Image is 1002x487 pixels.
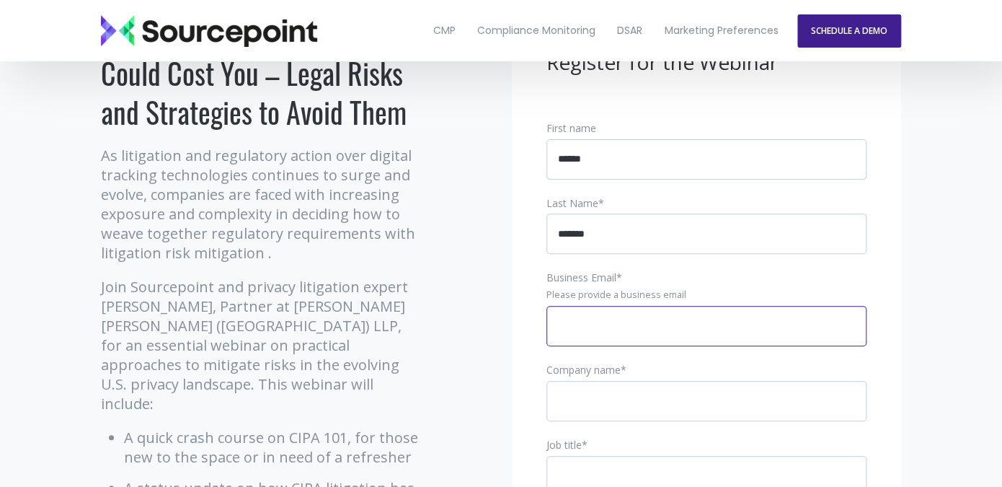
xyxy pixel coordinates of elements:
[101,146,422,263] p: As litigation and regulatory action over digital tracking technologies continues to surge and evo...
[546,271,616,284] span: Business Email
[546,363,621,377] span: Company name
[546,438,582,452] span: Job title
[101,14,422,131] h1: What Tracking Technologies Could Cost You – Legal Risks and Strategies to Avoid Them
[546,121,596,135] span: First name
[546,196,598,210] span: Last Name
[124,428,422,467] li: A quick crash course on CIPA 101, for those new to the space or in need of a refresher
[101,15,317,47] img: Sourcepoint_logo_black_transparent (2)-2
[546,49,866,76] h3: Register for the Webinar
[546,289,866,302] legend: Please provide a business email
[797,14,901,48] a: SCHEDULE A DEMO
[101,277,422,413] p: Join Sourcepoint and privacy litigation expert [PERSON_NAME], Partner at [PERSON_NAME] [PERSON_NA...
